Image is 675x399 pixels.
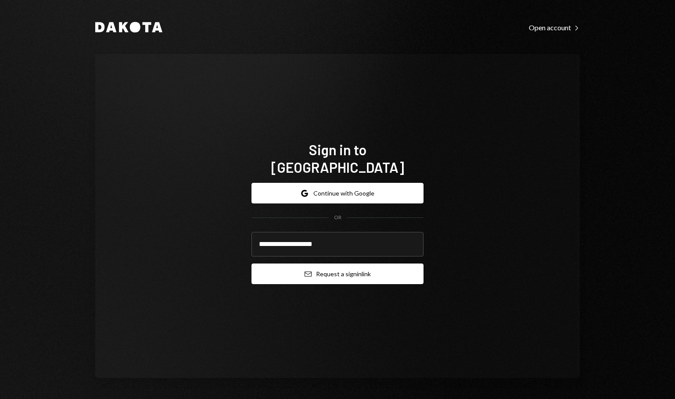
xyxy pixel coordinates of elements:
[529,23,580,32] div: Open account
[406,239,416,249] keeper-lock: Open Keeper Popup
[529,22,580,32] a: Open account
[251,141,424,176] h1: Sign in to [GEOGRAPHIC_DATA]
[251,264,424,284] button: Request a signinlink
[251,183,424,203] button: Continue with Google
[334,214,341,221] div: OR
